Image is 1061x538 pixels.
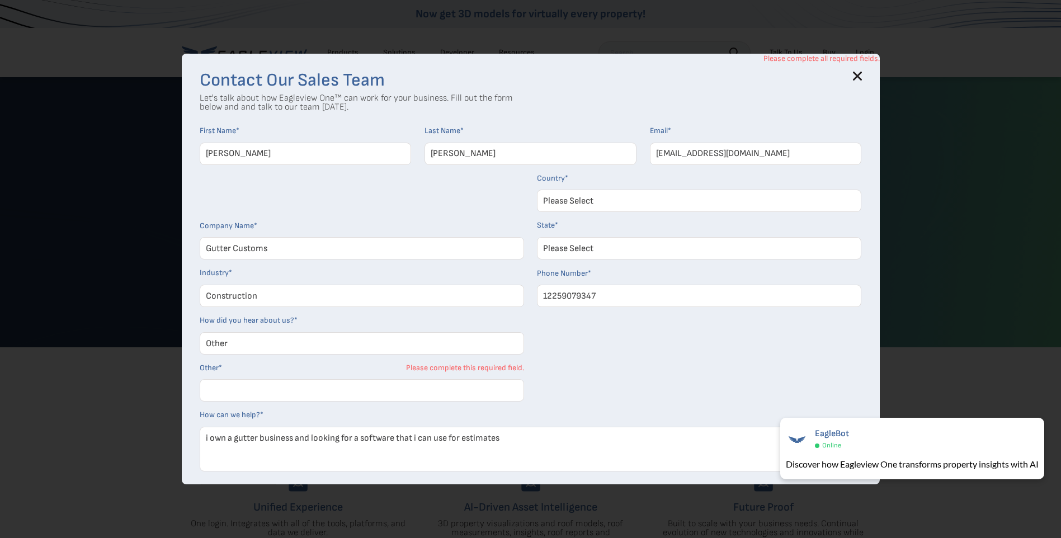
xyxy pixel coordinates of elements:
div: Discover how Eagleview One transforms property insights with AI [786,457,1039,471]
h3: Contact Our Sales Team [200,72,862,89]
label: Please complete this required field. [406,363,524,373]
img: EagleBot [786,428,808,451]
span: First Name [200,126,236,135]
span: How can we help? [200,410,260,419]
span: Industry [200,268,229,277]
p: Let's talk about how Eagleview One™ can work for your business. Fill out the form below and and t... [200,94,513,112]
span: Last Name [425,126,460,135]
label: Please complete all required fields. [763,54,880,64]
input: Contact Us [200,484,277,507]
span: How did you hear about us? [200,315,294,325]
span: Country [537,173,565,183]
span: Online [822,441,841,450]
textarea: i own a gutter business and looking for a software that i can use for estimates [200,427,862,471]
span: Phone Number [537,268,588,278]
span: State [537,220,555,230]
span: Company Name [200,221,254,230]
span: Email [650,126,668,135]
span: EagleBot [815,428,849,439]
span: Other [200,363,219,372]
